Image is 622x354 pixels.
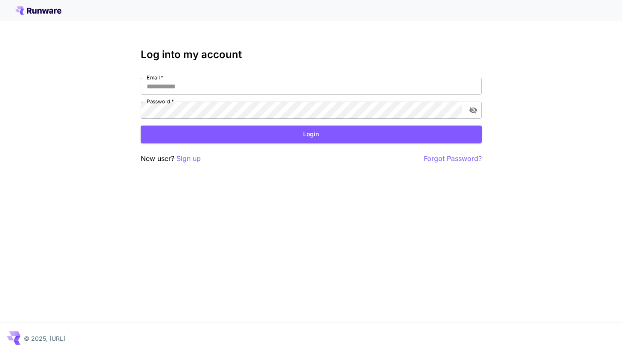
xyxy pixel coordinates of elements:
button: toggle password visibility [466,102,481,118]
label: Password [147,98,174,105]
button: Sign up [176,153,201,164]
p: © 2025, [URL] [24,334,65,343]
h3: Log into my account [141,49,482,61]
p: New user? [141,153,201,164]
label: Email [147,74,163,81]
button: Forgot Password? [424,153,482,164]
button: Login [141,126,482,143]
